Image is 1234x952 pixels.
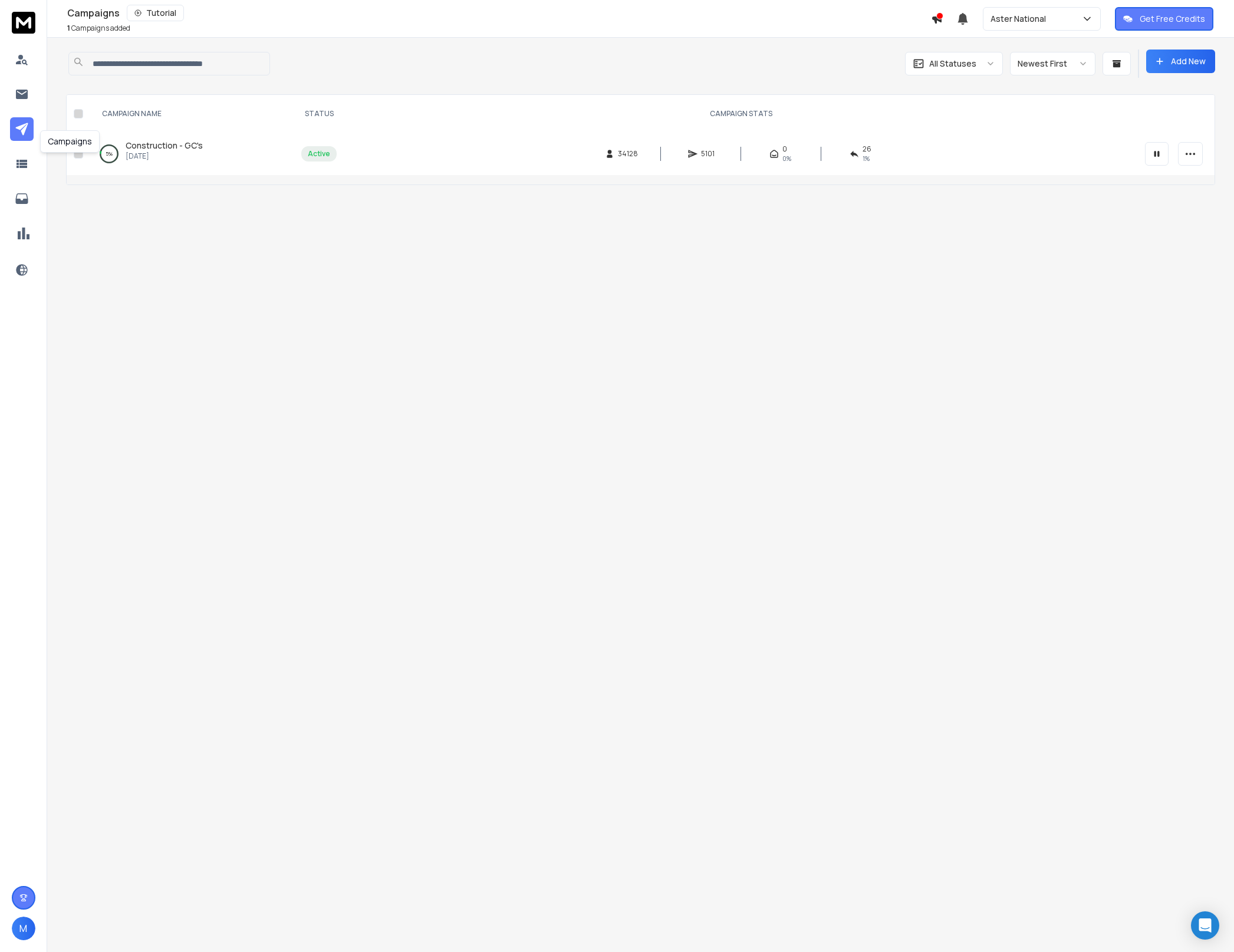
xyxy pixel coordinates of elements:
[863,144,871,154] span: 26
[67,23,70,33] span: 1
[88,95,294,133] th: CAMPAIGN NAME
[126,140,203,151] a: Construction - GC's
[88,133,294,175] td: 5%Construction - GC's[DATE]
[1146,50,1215,73] button: Add New
[294,95,344,133] th: STATUS
[782,154,791,163] span: 0%
[863,154,870,163] span: 1 %
[67,24,130,33] p: Campaigns added
[126,151,203,161] p: [DATE]
[308,149,330,159] div: Active
[67,5,931,21] div: Campaigns
[1191,911,1219,940] div: Open Intercom Messenger
[1115,7,1213,31] button: Get Free Credits
[344,95,1138,133] th: CAMPAIGN STATS
[782,144,787,154] span: 0
[106,148,113,160] p: 5 %
[12,917,35,940] button: M
[701,149,715,159] span: 5101
[1140,13,1205,25] p: Get Free Credits
[991,13,1051,25] p: Aster National
[1010,52,1095,75] button: Newest First
[127,5,184,21] button: Tutorial
[40,130,100,153] div: Campaigns
[618,149,638,159] span: 34128
[929,58,976,70] p: All Statuses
